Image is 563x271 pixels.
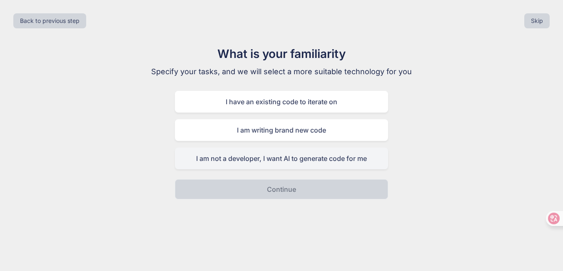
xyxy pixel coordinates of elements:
[524,13,550,28] button: Skip
[267,184,296,194] p: Continue
[13,13,86,28] button: Back to previous step
[175,119,388,141] div: I am writing brand new code
[142,66,421,78] p: Specify your tasks, and we will select a more suitable technology for you
[175,91,388,113] div: I have an existing code to iterate on
[175,179,388,199] button: Continue
[175,148,388,169] div: I am not a developer, I want AI to generate code for me
[142,45,421,63] h1: What is your familiarity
